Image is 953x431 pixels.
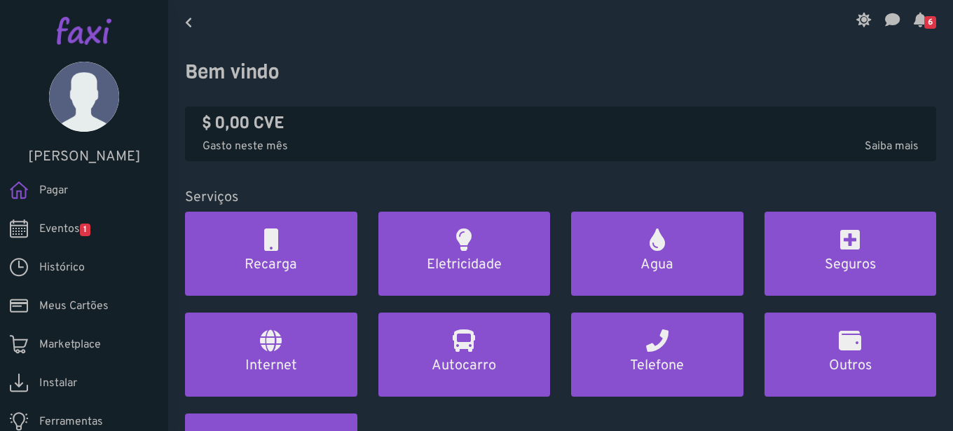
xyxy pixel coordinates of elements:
h3: Bem vindo [185,60,936,84]
h5: Agua [588,256,727,273]
h5: Internet [202,357,341,374]
a: Recarga [185,212,357,296]
h4: $ 0,00 CVE [203,113,919,133]
span: Eventos [39,221,90,238]
a: Eletricidade [378,212,551,296]
h5: Outros [781,357,920,374]
a: $ 0,00 CVE Gasto neste mêsSaiba mais [203,113,919,156]
span: Marketplace [39,336,101,353]
p: Gasto neste mês [203,138,919,155]
h5: Recarga [202,256,341,273]
a: Agua [571,212,743,296]
span: 1 [80,224,90,236]
a: Seguros [765,212,937,296]
span: Pagar [39,182,68,199]
a: Autocarro [378,313,551,397]
span: Histórico [39,259,85,276]
h5: Serviços [185,189,936,206]
h5: Eletricidade [395,256,534,273]
span: Saiba mais [865,138,919,155]
h5: Telefone [588,357,727,374]
span: Ferramentas [39,413,103,430]
h5: [PERSON_NAME] [21,149,147,165]
h5: Autocarro [395,357,534,374]
h5: Seguros [781,256,920,273]
a: Telefone [571,313,743,397]
span: Instalar [39,375,77,392]
span: 6 [924,16,936,29]
a: Outros [765,313,937,397]
a: [PERSON_NAME] [21,62,147,165]
span: Meus Cartões [39,298,109,315]
a: Internet [185,313,357,397]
